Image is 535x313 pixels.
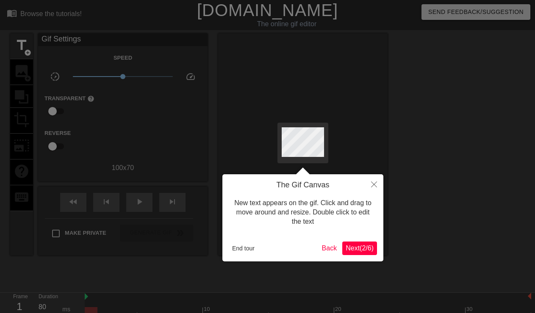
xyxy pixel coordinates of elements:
button: End tour [229,242,258,255]
h4: The Gif Canvas [229,181,377,190]
button: Next [342,242,377,255]
button: Close [365,174,383,194]
span: Next ( 2 / 6 ) [346,244,374,252]
button: Back [319,242,341,255]
div: New text appears on the gif. Click and drag to move around and resize. Double click to edit the text [229,190,377,235]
